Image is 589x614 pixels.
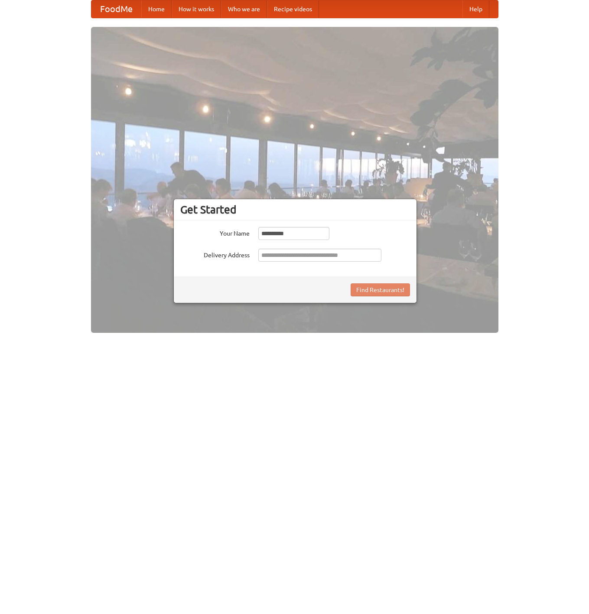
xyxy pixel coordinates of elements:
[172,0,221,18] a: How it works
[351,283,410,296] button: Find Restaurants!
[462,0,489,18] a: Help
[221,0,267,18] a: Who we are
[267,0,319,18] a: Recipe videos
[180,249,250,259] label: Delivery Address
[180,203,410,216] h3: Get Started
[141,0,172,18] a: Home
[180,227,250,238] label: Your Name
[91,0,141,18] a: FoodMe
